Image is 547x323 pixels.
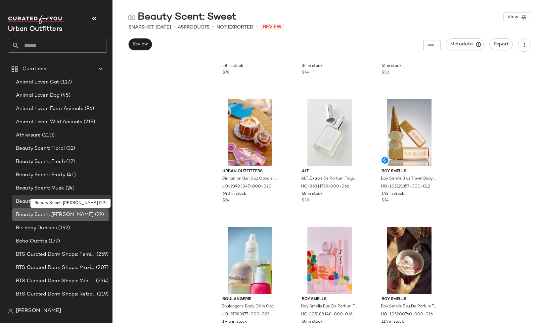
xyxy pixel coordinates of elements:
[222,70,229,76] span: $78
[178,24,209,31] div: Products
[222,191,246,197] span: 640 in stock
[301,176,357,182] span: ALT. Extrait De Parfum Fragrance in Strawberry Milkshake at Urban Outfitters
[222,304,278,310] span: Boulangerie Body Oil in Coco Vanille at Urban Outfitters
[16,304,95,311] span: BTS Occasion and Outfitting: [PERSON_NAME] to Party
[212,23,214,31] span: •
[60,92,70,99] span: (45)
[493,42,509,47] span: Report
[489,38,513,50] button: Report
[381,184,430,190] span: UO-105191357-000-012
[450,41,480,47] span: Metadata
[16,92,60,99] span: Animal Lover: Dog
[67,198,78,205] span: (45)
[296,227,363,294] img: 105188148_016_b
[128,14,135,21] img: svg%3e
[16,251,95,258] span: BTS Curated Dorm Shops: Feminine
[8,15,64,24] img: cfy_white_logo.C9jOOHJF.svg
[507,15,518,20] span: View
[128,24,171,31] span: Snapshot [DATE]
[94,211,104,219] span: (29)
[66,171,76,179] span: (41)
[222,176,278,182] span: Cinnamon Bun 5 oz Candle in Frosted Cinnamon Bun at Urban Outfitters
[260,24,284,30] span: Review
[217,227,284,294] img: 97983977_022_b
[256,23,258,31] span: •
[16,264,95,272] span: BTS Curated Dorm Shops: Maximalist
[96,291,109,298] span: (219)
[503,12,531,22] button: View
[174,23,175,31] span: •
[382,191,404,197] span: 142 in stock
[16,158,65,166] span: Beauty Scent: Fresh
[296,99,363,166] img: 86811759_066_b
[16,238,47,245] span: Boho Outfits
[222,184,272,190] span: UO-93903847-000-020
[382,296,437,302] span: Boy Smells
[16,307,61,315] span: [PERSON_NAME]
[302,70,310,76] span: $44
[82,118,95,126] span: (219)
[16,132,41,139] span: Athleisure
[16,145,65,152] span: Beauty Scent: Floral
[16,211,94,219] span: Beauty Scent: [PERSON_NAME]
[381,312,433,318] span: UO-105200760-000-016
[302,191,323,197] span: 68 in stock
[382,63,402,69] span: 61 in stock
[222,312,269,318] span: UO-97983977-000-022
[301,312,352,318] span: UO-105188148-000-016
[382,169,437,175] span: Boy Smells
[301,304,357,310] span: Boy Smells Eau De Parfum Fragrance in Sugar Baby at Urban Outfitters
[16,224,57,232] span: Birthday Dresses
[41,132,55,139] span: (210)
[16,185,64,192] span: Beauty Scent: Musk
[302,63,323,69] span: 34 in stock
[83,105,94,113] span: (96)
[95,277,109,285] span: (234)
[302,198,309,204] span: $39
[222,63,243,69] span: 58 in stock
[16,291,96,298] span: BTS Curated Dorm Shops: Retro+ Boho
[57,224,70,232] span: (192)
[16,171,66,179] span: Beauty Scent: Fruity
[178,25,184,30] span: 45
[222,198,230,204] span: $24
[216,24,253,31] span: Not Exported
[65,158,75,166] span: (12)
[16,118,82,126] span: Animal Lover: Wild Animals
[16,198,67,205] span: Beauty Scent: Sweet
[95,304,109,311] span: (207)
[8,26,62,33] span: Current Company Name
[376,99,443,166] img: 105191357_012_b
[23,65,46,73] span: Curations
[382,70,389,76] span: $30
[65,145,75,152] span: (32)
[8,308,13,314] img: svg%3e
[95,251,109,258] span: (259)
[376,227,443,294] img: 105200760_016_b
[132,42,148,47] span: Review
[217,99,284,166] img: 93903847_020_b
[16,105,83,113] span: Animal Lover: Farm Animals
[382,198,389,204] span: $24
[301,184,349,190] span: UO-86811759-000-066
[302,169,358,175] span: ALT.
[222,296,278,302] span: Boulangerie
[64,185,75,192] span: (24)
[381,176,437,182] span: Boy Smells 3 oz Travel Body Mist in Cream Dream at Urban Outfitters
[302,296,358,302] span: Boy Smells
[381,304,437,310] span: Boy Smells Eau De Parfum Travel Fragrance in Sugar Baby at Urban Outfitters
[47,238,60,245] span: (177)
[128,38,152,50] button: Review
[446,38,484,50] button: Metadata
[16,79,59,86] span: Animal Lover: Cat
[128,11,236,24] div: Beauty Scent: Sweet
[222,169,278,175] span: Urban Outfitters
[16,277,95,285] span: BTS Curated Dorm Shops: Minimalist
[95,264,109,272] span: (207)
[59,79,72,86] span: (117)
